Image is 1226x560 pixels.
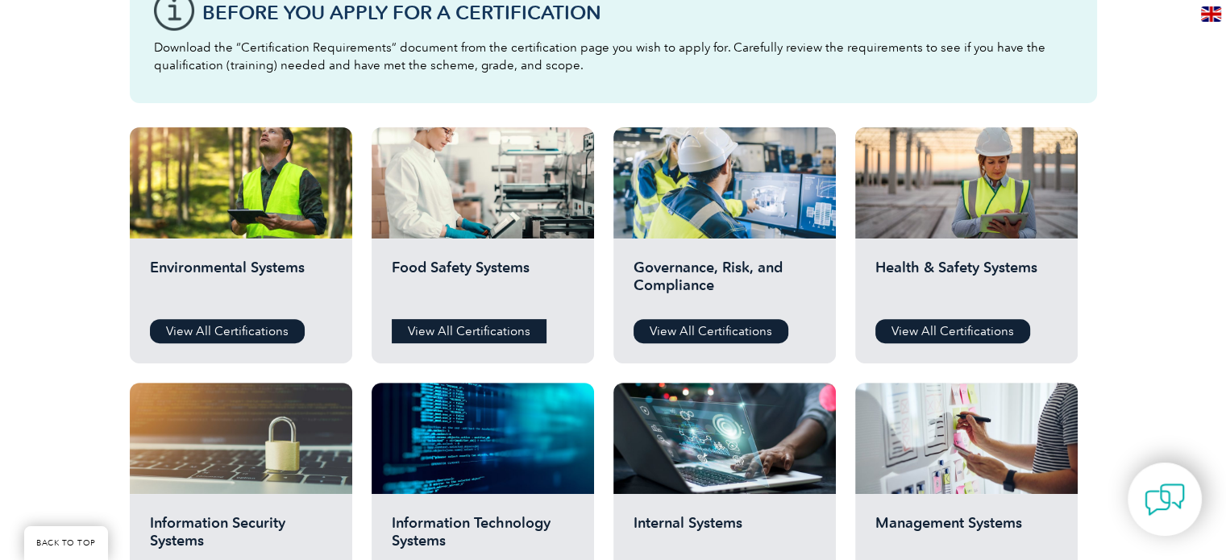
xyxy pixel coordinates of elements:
[150,259,332,307] h2: Environmental Systems
[875,259,1058,307] h2: Health & Safety Systems
[392,319,547,343] a: View All Certifications
[150,319,305,343] a: View All Certifications
[875,319,1030,343] a: View All Certifications
[634,319,788,343] a: View All Certifications
[24,526,108,560] a: BACK TO TOP
[1145,479,1185,520] img: contact-chat.png
[392,259,574,307] h2: Food Safety Systems
[202,2,1073,23] h3: Before You Apply For a Certification
[1201,6,1221,22] img: en
[634,259,816,307] h2: Governance, Risk, and Compliance
[154,39,1073,74] p: Download the “Certification Requirements” document from the certification page you wish to apply ...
